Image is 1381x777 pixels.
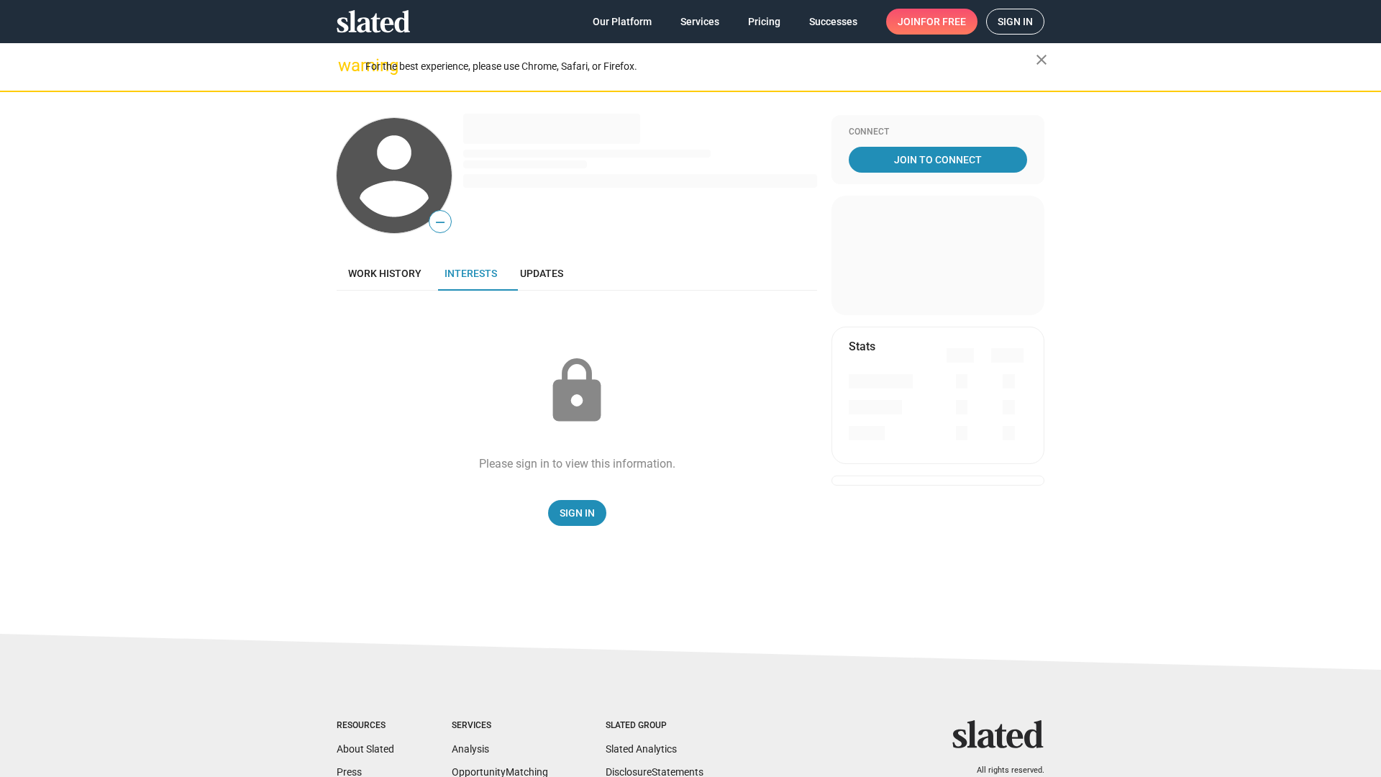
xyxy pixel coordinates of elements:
[849,147,1027,173] a: Join To Connect
[541,355,613,427] mat-icon: lock
[1033,51,1050,68] mat-icon: close
[809,9,857,35] span: Successes
[509,256,575,291] a: Updates
[445,268,497,279] span: Interests
[520,268,563,279] span: Updates
[337,743,394,755] a: About Slated
[606,720,703,732] div: Slated Group
[849,127,1027,138] div: Connect
[548,500,606,526] a: Sign In
[852,147,1024,173] span: Join To Connect
[365,57,1036,76] div: For the best experience, please use Chrome, Safari, or Firefox.
[921,9,966,35] span: for free
[669,9,731,35] a: Services
[452,720,548,732] div: Services
[348,268,421,279] span: Work history
[337,720,394,732] div: Resources
[798,9,869,35] a: Successes
[479,456,675,471] div: Please sign in to view this information.
[560,500,595,526] span: Sign In
[433,256,509,291] a: Interests
[748,9,780,35] span: Pricing
[452,743,489,755] a: Analysis
[593,9,652,35] span: Our Platform
[581,9,663,35] a: Our Platform
[680,9,719,35] span: Services
[338,57,355,74] mat-icon: warning
[986,9,1044,35] a: Sign in
[849,339,875,354] mat-card-title: Stats
[898,9,966,35] span: Join
[737,9,792,35] a: Pricing
[337,256,433,291] a: Work history
[606,743,677,755] a: Slated Analytics
[998,9,1033,34] span: Sign in
[429,213,451,232] span: —
[886,9,977,35] a: Joinfor free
